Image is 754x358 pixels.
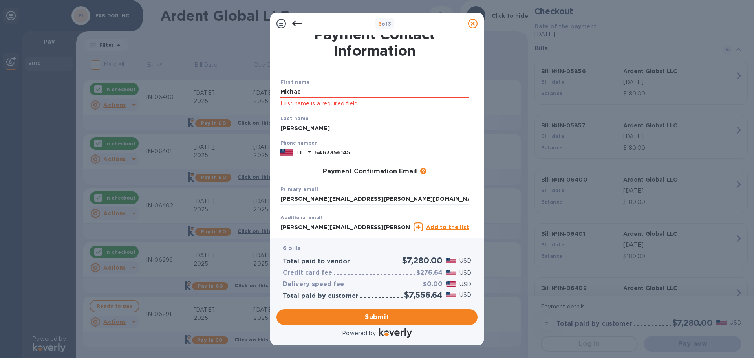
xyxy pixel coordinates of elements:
[314,147,469,158] input: Enter your phone number
[323,168,417,175] h3: Payment Confirmation Email
[342,329,375,338] p: Powered by
[404,290,443,300] h2: $7,556.64
[283,245,300,251] b: 6 bills
[280,221,410,233] input: Enter additional email
[423,281,443,288] h3: $0.00
[459,280,471,288] p: USD
[459,269,471,277] p: USD
[280,148,293,157] img: US
[459,291,471,299] p: USD
[379,21,392,27] b: of 3
[402,255,443,265] h2: $7,280.00
[280,216,322,220] label: Additional email
[280,26,469,59] h1: Payment Contact Information
[283,292,359,300] h3: Total paid by customer
[459,257,471,265] p: USD
[280,186,318,192] b: Primary email
[276,309,478,325] button: Submit
[280,193,469,205] input: Enter your primary name
[280,79,310,85] b: First name
[280,99,469,108] p: First name is a required field
[296,149,302,156] p: +1
[280,123,469,134] input: Enter your last name
[446,270,456,275] img: USD
[446,281,456,287] img: USD
[446,292,456,297] img: USD
[283,269,332,277] h3: Credit card fee
[379,21,382,27] span: 3
[446,258,456,263] img: USD
[280,141,317,146] label: Phone number
[280,86,469,98] input: Enter your first name
[416,269,443,277] h3: $276.64
[426,224,469,230] u: Add to the list
[379,328,412,338] img: Logo
[283,312,471,322] span: Submit
[280,116,309,121] b: Last name
[283,258,350,265] h3: Total paid to vendor
[283,281,344,288] h3: Delivery speed fee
